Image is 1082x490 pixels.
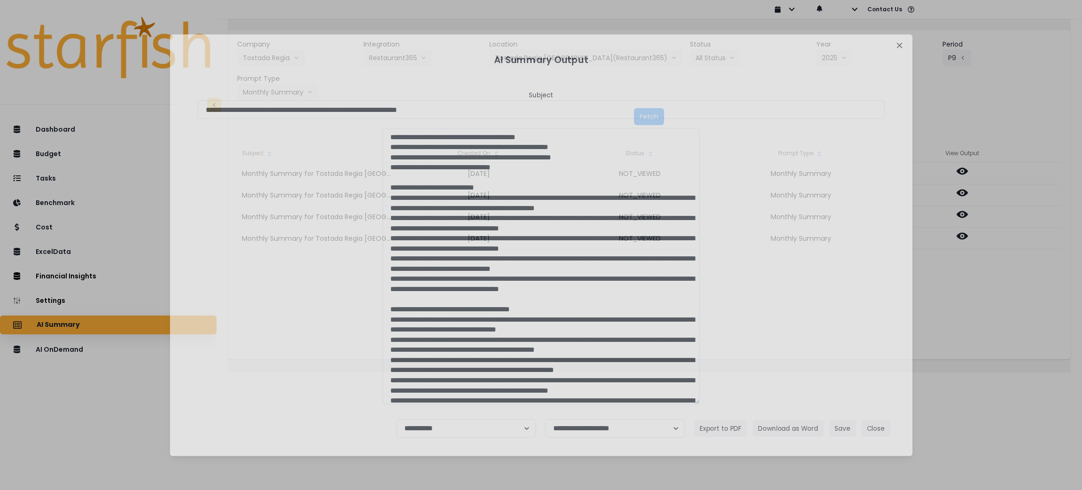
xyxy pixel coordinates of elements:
header: Subject [529,90,553,100]
button: Download as Word [752,420,823,436]
button: Export to PDF [694,420,747,436]
button: Close [892,38,906,52]
button: Close [861,420,890,436]
button: Save [829,420,856,436]
header: AI Summary Output [181,45,901,74]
